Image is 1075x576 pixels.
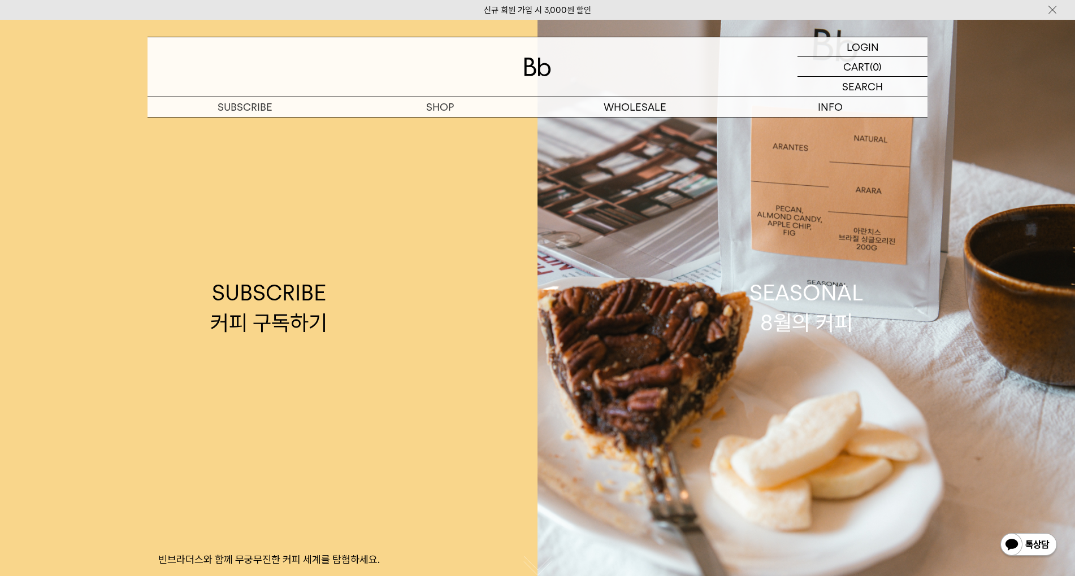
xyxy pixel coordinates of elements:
a: LOGIN [797,37,927,57]
p: SEARCH [842,77,883,97]
p: LOGIN [847,37,879,56]
a: SHOP [343,97,537,117]
p: (0) [870,57,882,76]
p: CART [843,57,870,76]
img: 카카오톡 채널 1:1 채팅 버튼 [999,532,1058,559]
div: SEASONAL 8월의 커피 [749,278,864,338]
a: CART (0) [797,57,927,77]
div: SUBSCRIBE 커피 구독하기 [210,278,327,338]
p: WHOLESALE [537,97,732,117]
a: 신규 회원 가입 시 3,000원 할인 [484,5,591,15]
a: SUBSCRIBE [148,97,343,117]
img: 로고 [524,58,551,76]
p: INFO [732,97,927,117]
